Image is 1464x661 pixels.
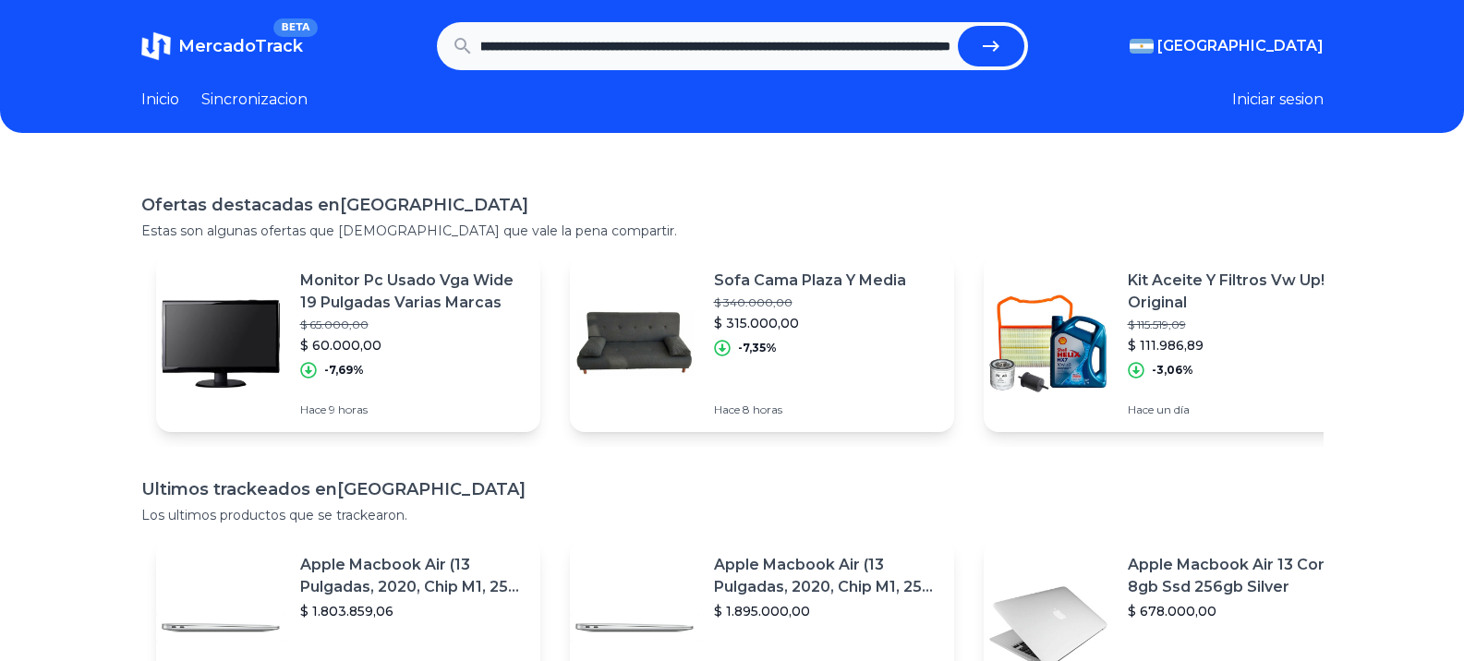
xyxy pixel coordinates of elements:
[714,554,939,598] p: Apple Macbook Air (13 Pulgadas, 2020, Chip M1, 256 Gb De Ssd, 8 Gb De Ram) - Plata
[178,36,303,56] span: MercadoTrack
[984,279,1113,408] img: Featured image
[714,314,906,332] p: $ 315.000,00
[273,18,317,37] span: BETA
[300,270,526,314] p: Monitor Pc Usado Vga Wide 19 Pulgadas Varias Marcas
[324,363,364,378] p: -7,69%
[300,403,526,417] p: Hace 9 horas
[738,341,777,355] p: -7,35%
[714,602,939,620] p: $ 1.895.000,00
[300,318,526,332] p: $ 65.000,00
[1152,363,1193,378] p: -3,06%
[300,554,526,598] p: Apple Macbook Air (13 Pulgadas, 2020, Chip M1, 256 Gb De Ssd, 8 Gb De Ram) - Plata
[714,403,906,417] p: Hace 8 horas
[141,506,1324,524] p: Los ultimos productos que se trackearon.
[156,255,540,432] a: Featured imageMonitor Pc Usado Vga Wide 19 Pulgadas Varias Marcas$ 65.000,00$ 60.000,00-7,69%Hace...
[1128,318,1353,332] p: $ 115.519,09
[1128,602,1353,620] p: $ 678.000,00
[1130,39,1154,54] img: Argentina
[570,255,954,432] a: Featured imageSofa Cama Plaza Y Media$ 340.000,00$ 315.000,00-7,35%Hace 8 horas
[1232,89,1324,111] button: Iniciar sesion
[984,255,1368,432] a: Featured imageKit Aceite Y Filtros Vw Up! Original$ 115.519,09$ 111.986,89-3,06%Hace un día
[141,476,1324,502] h1: Ultimos trackeados en [GEOGRAPHIC_DATA]
[714,295,906,310] p: $ 340.000,00
[141,192,1324,218] h1: Ofertas destacadas en [GEOGRAPHIC_DATA]
[1128,270,1353,314] p: Kit Aceite Y Filtros Vw Up! Original
[714,270,906,292] p: Sofa Cama Plaza Y Media
[1130,35,1324,57] button: [GEOGRAPHIC_DATA]
[1128,336,1353,355] p: $ 111.986,89
[300,336,526,355] p: $ 60.000,00
[570,279,699,408] img: Featured image
[141,31,171,61] img: MercadoTrack
[201,89,308,111] a: Sincronizacion
[1157,35,1324,57] span: [GEOGRAPHIC_DATA]
[1128,554,1353,598] p: Apple Macbook Air 13 Core I5 8gb Ssd 256gb Silver
[141,31,303,61] a: MercadoTrackBETA
[300,602,526,620] p: $ 1.803.859,06
[141,222,1324,240] p: Estas son algunas ofertas que [DEMOGRAPHIC_DATA] que vale la pena compartir.
[156,279,285,408] img: Featured image
[141,89,179,111] a: Inicio
[1128,403,1353,417] p: Hace un día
